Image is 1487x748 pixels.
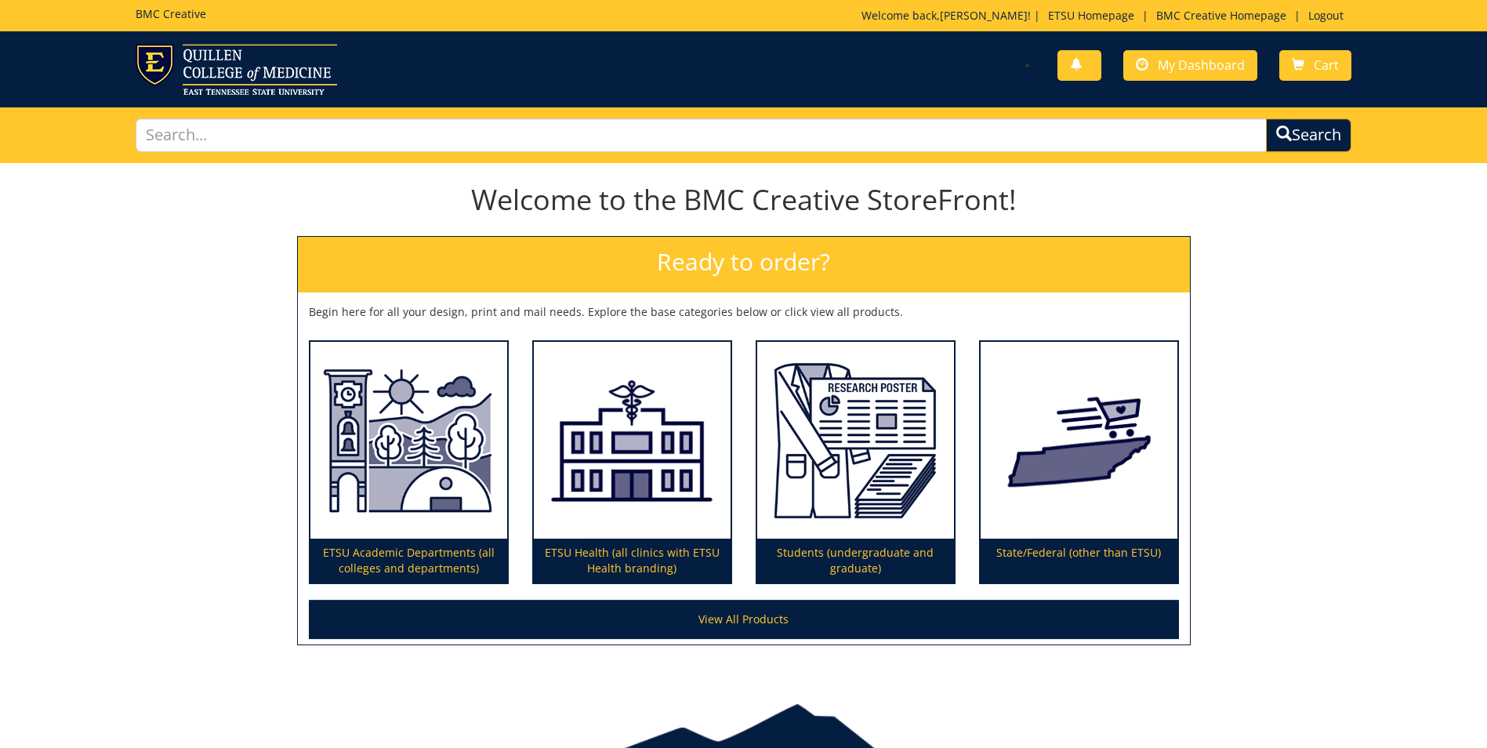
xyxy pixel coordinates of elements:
a: Logout [1300,8,1351,23]
a: My Dashboard [1123,50,1257,81]
img: Students (undergraduate and graduate) [757,342,954,539]
a: ETSU Homepage [1040,8,1142,23]
a: [PERSON_NAME] [940,8,1028,23]
p: ETSU Academic Departments (all colleges and departments) [310,539,507,583]
img: ETSU Academic Departments (all colleges and departments) [310,342,507,539]
a: Students (undergraduate and graduate) [757,342,954,583]
span: My Dashboard [1158,56,1245,74]
input: Search... [136,118,1267,152]
p: ETSU Health (all clinics with ETSU Health branding) [534,539,731,583]
p: Welcome back, ! | | | [861,8,1351,24]
h5: BMC Creative [136,8,206,20]
a: ETSU Academic Departments (all colleges and departments) [310,342,507,583]
a: BMC Creative Homepage [1148,8,1294,23]
a: ETSU Health (all clinics with ETSU Health branding) [534,342,731,583]
p: State/Federal (other than ETSU) [981,539,1177,583]
img: ETSU Health (all clinics with ETSU Health branding) [534,342,731,539]
a: View All Products [309,600,1179,639]
p: Students (undergraduate and graduate) [757,539,954,583]
h1: Welcome to the BMC Creative StoreFront! [297,184,1191,216]
p: Begin here for all your design, print and mail needs. Explore the base categories below or click ... [309,304,1179,320]
button: Search [1266,118,1351,152]
a: Cart [1279,50,1351,81]
h2: Ready to order? [298,237,1190,292]
a: State/Federal (other than ETSU) [981,342,1177,583]
span: Cart [1314,56,1339,74]
img: State/Federal (other than ETSU) [981,342,1177,539]
img: ETSU logo [136,44,337,95]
